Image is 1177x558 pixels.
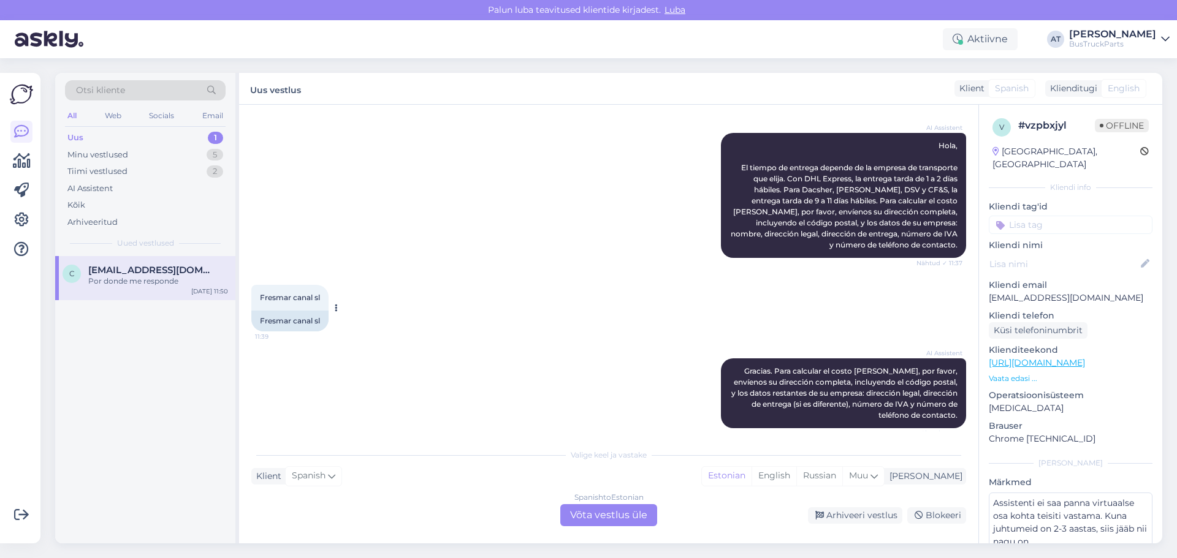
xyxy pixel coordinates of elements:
div: Kõik [67,199,85,211]
div: 5 [207,149,223,161]
div: Spanish to Estonian [574,492,644,503]
div: [GEOGRAPHIC_DATA], [GEOGRAPHIC_DATA] [992,145,1140,171]
p: Vaata edasi ... [989,373,1152,384]
div: Estonian [702,467,752,485]
span: Otsi kliente [76,84,125,97]
span: Muu [849,470,868,481]
div: All [65,108,79,124]
p: Kliendi email [989,279,1152,292]
p: [EMAIL_ADDRESS][DOMAIN_NAME] [989,292,1152,304]
div: [PERSON_NAME] [989,458,1152,469]
p: [MEDICAL_DATA] [989,402,1152,415]
div: Por donde me responde [88,276,228,287]
div: Tiimi vestlused [67,165,128,178]
div: [PERSON_NAME] [885,470,962,483]
span: Luba [661,4,689,15]
p: Klienditeekond [989,344,1152,356]
div: Email [200,108,226,124]
div: [DATE] 11:50 [191,287,228,296]
div: Aktiivne [943,28,1018,50]
div: Socials [147,108,177,124]
span: c [69,269,75,278]
a: [URL][DOMAIN_NAME] [989,357,1085,368]
div: Uus [67,132,83,144]
div: Klienditugi [1045,82,1097,95]
p: Kliendi tag'id [989,200,1152,213]
div: # vzpbxjyl [1018,118,1095,133]
span: Uued vestlused [117,238,174,249]
span: Nähtud ✓ 11:39 [916,429,962,438]
span: carbonoaudio@gmail.com [88,265,216,276]
p: Chrome [TECHNICAL_ID] [989,432,1152,445]
input: Lisa tag [989,216,1152,234]
label: Uus vestlus [250,80,301,97]
span: 11:39 [255,332,301,341]
p: Kliendi telefon [989,309,1152,322]
span: AI Assistent [916,349,962,358]
div: Blokeeri [907,507,966,524]
div: English [752,467,796,485]
span: English [1108,82,1140,95]
div: Kliendi info [989,182,1152,193]
div: Russian [796,467,842,485]
div: AT [1047,31,1064,48]
p: Märkmed [989,476,1152,489]
div: AI Assistent [67,183,113,195]
p: Operatsioonisüsteem [989,389,1152,402]
input: Lisa nimi [989,257,1138,271]
div: Web [102,108,124,124]
div: Klient [954,82,985,95]
span: Spanish [995,82,1029,95]
p: Kliendi nimi [989,239,1152,252]
div: Arhiveeritud [67,216,118,228]
p: Brauser [989,420,1152,432]
div: Küsi telefoninumbrit [989,322,1087,339]
span: Offline [1095,119,1149,132]
span: Fresmar canal sl [260,293,320,302]
span: Nähtud ✓ 11:37 [916,258,962,268]
div: [PERSON_NAME] [1069,29,1156,39]
a: [PERSON_NAME]BusTruckParts [1069,29,1170,49]
div: Võta vestlus üle [560,504,657,526]
div: 2 [207,165,223,178]
div: 1 [208,132,223,144]
div: BusTruckParts [1069,39,1156,49]
div: Fresmar canal sl [251,311,329,331]
span: Spanish [292,469,326,483]
div: Minu vestlused [67,149,128,161]
span: Gracias. Para calcular el costo [PERSON_NAME], por favor, envíenos su dirección completa, incluye... [731,366,959,420]
div: Valige keel ja vastake [251,450,966,461]
div: Arhiveeri vestlus [808,507,902,524]
img: Askly Logo [10,83,33,106]
span: AI Assistent [916,123,962,132]
div: Klient [251,470,281,483]
span: v [999,123,1004,132]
